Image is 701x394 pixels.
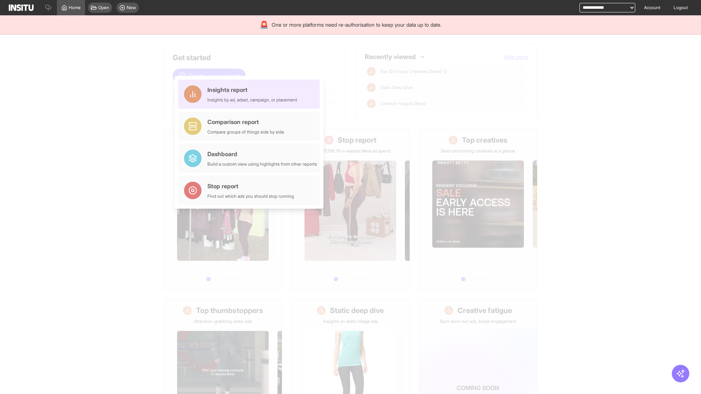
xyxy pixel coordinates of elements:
[9,4,34,11] img: Logo
[207,182,294,190] div: Stop report
[207,97,297,103] div: Insights by ad, adset, campaign, or placement
[69,5,81,11] span: Home
[207,129,284,135] div: Compare groups of things side by side
[207,150,317,158] div: Dashboard
[207,117,284,126] div: Comparison report
[272,21,441,28] span: One or more platforms need re-authorisation to keep your data up to date.
[98,5,109,11] span: Open
[207,85,297,94] div: Insights report
[260,20,269,30] div: 🚨
[127,5,136,11] span: New
[207,193,294,199] div: Find out which ads you should stop running
[207,161,317,167] div: Build a custom view using highlights from other reports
